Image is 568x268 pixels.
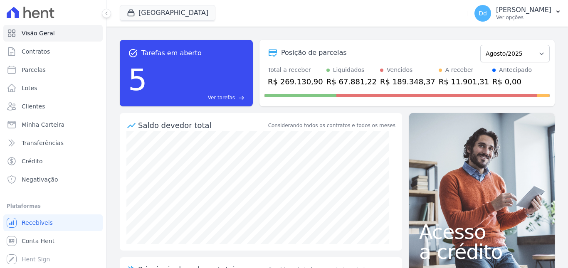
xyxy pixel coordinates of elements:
a: Negativação [3,171,103,188]
div: R$ 269.130,90 [268,76,323,87]
a: Contratos [3,43,103,60]
span: a crédito [419,242,545,262]
a: Transferências [3,135,103,151]
a: Ver tarefas east [151,94,244,101]
div: Plataformas [7,201,99,211]
span: Conta Hent [22,237,54,245]
div: 5 [128,58,147,101]
p: [PERSON_NAME] [496,6,551,14]
span: Minha Carteira [22,120,64,129]
span: Clientes [22,102,45,111]
div: Vencidos [387,66,412,74]
span: Crédito [22,157,43,165]
div: R$ 11.901,31 [439,76,489,87]
button: [GEOGRAPHIC_DATA] [120,5,215,21]
span: Tarefas em aberto [141,48,202,58]
a: Lotes [3,80,103,96]
div: Considerando todos os contratos e todos os meses [268,122,395,129]
span: east [238,95,244,101]
span: Recebíveis [22,219,53,227]
span: Transferências [22,139,64,147]
div: Total a receber [268,66,323,74]
a: Clientes [3,98,103,115]
div: R$ 0,00 [492,76,532,87]
a: Minha Carteira [3,116,103,133]
a: Recebíveis [3,214,103,231]
span: Parcelas [22,66,46,74]
div: R$ 189.348,37 [380,76,435,87]
span: Dd [479,10,487,16]
span: Visão Geral [22,29,55,37]
span: Lotes [22,84,37,92]
div: Posição de parcelas [281,48,347,58]
a: Conta Hent [3,233,103,249]
button: Dd [PERSON_NAME] Ver opções [468,2,568,25]
div: Liquidados [333,66,365,74]
span: Negativação [22,175,58,184]
span: Acesso [419,222,545,242]
div: R$ 67.881,22 [326,76,377,87]
p: Ver opções [496,14,551,21]
div: Antecipado [499,66,532,74]
span: Ver tarefas [208,94,235,101]
a: Crédito [3,153,103,170]
span: task_alt [128,48,138,58]
span: Contratos [22,47,50,56]
a: Parcelas [3,61,103,78]
a: Visão Geral [3,25,103,42]
div: A receber [445,66,474,74]
div: Saldo devedor total [138,120,267,131]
